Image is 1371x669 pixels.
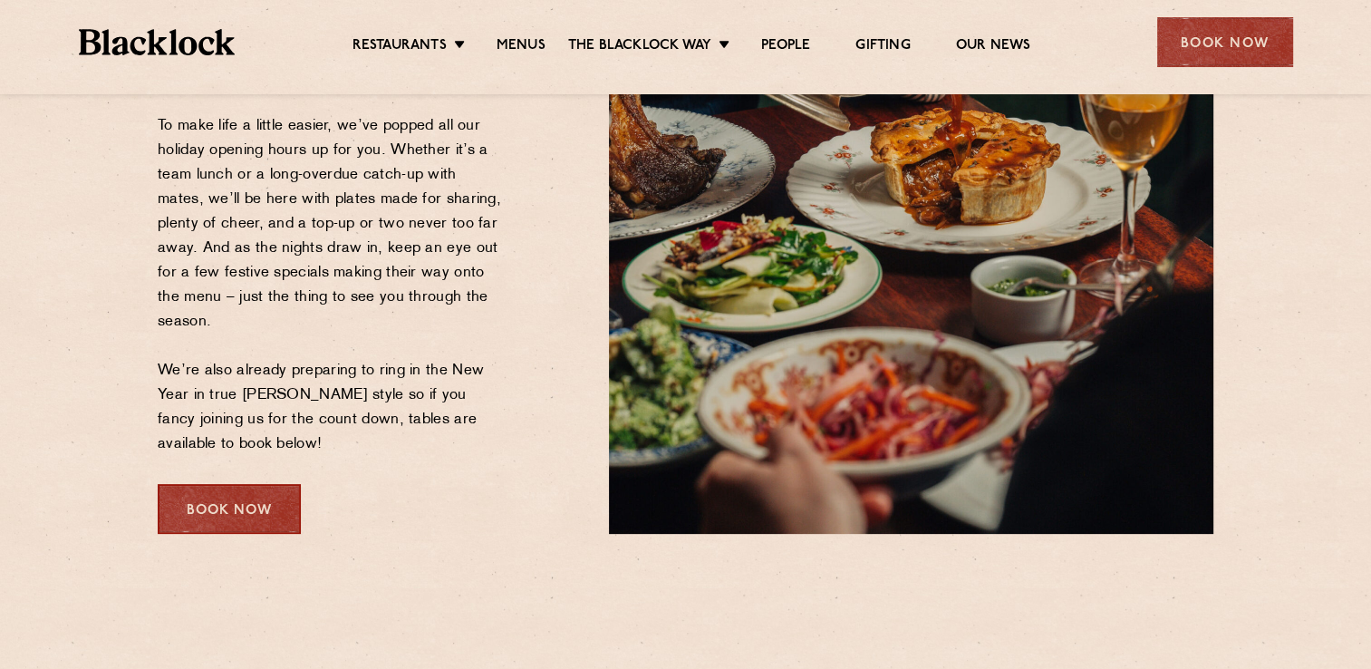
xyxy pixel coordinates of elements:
a: Our News [956,37,1031,57]
div: Book Now [1157,17,1293,67]
div: Book Now [158,484,301,534]
a: Gifting [855,37,910,57]
a: Restaurants [352,37,447,57]
a: Menus [497,37,546,57]
img: BL_Textured_Logo-footer-cropped.svg [79,29,236,55]
a: The Blacklock Way [568,37,711,57]
a: People [761,37,810,57]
